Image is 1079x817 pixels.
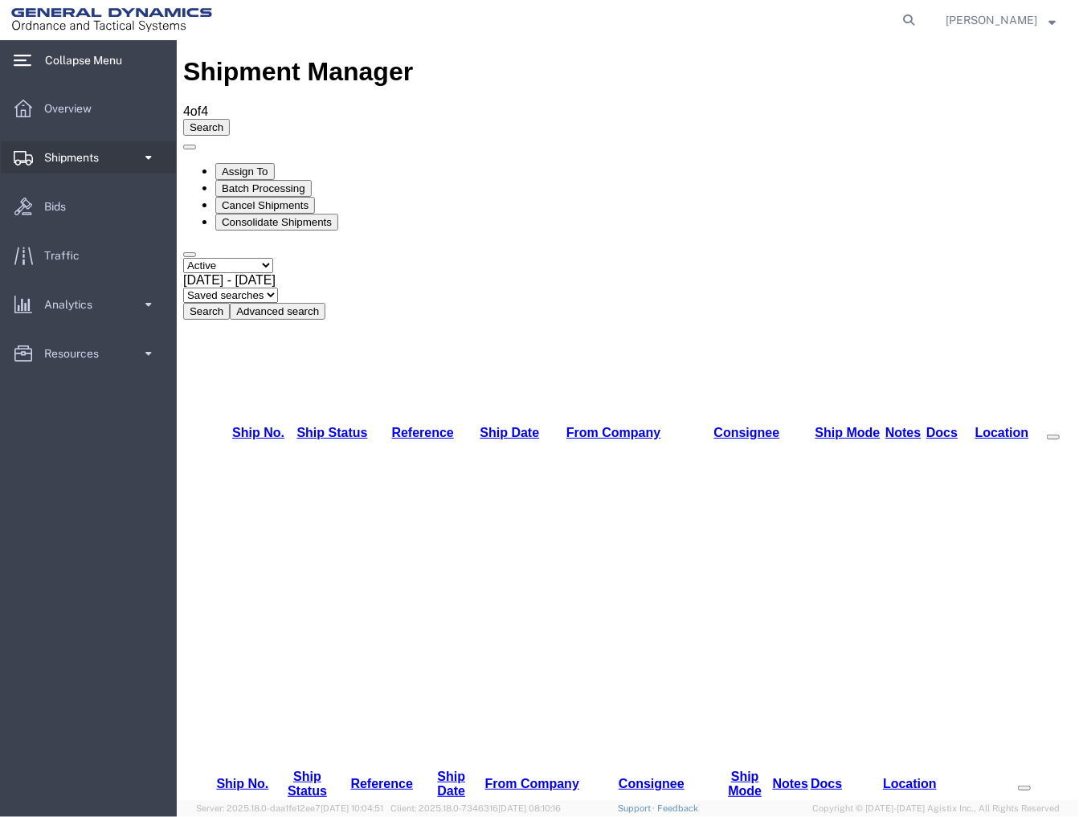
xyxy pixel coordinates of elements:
a: Consignee [537,386,603,399]
a: Ship No. [39,737,92,750]
iframe: FS Legacy Container [177,40,1079,800]
button: Manage table columns [870,394,883,399]
a: Notes [709,386,744,399]
a: Ship Status [111,729,150,758]
button: [PERSON_NAME] [945,10,1057,30]
th: Consignee [504,385,636,401]
a: Location [706,737,760,750]
th: Notes [594,729,633,758]
th: Docs [749,385,782,401]
span: Analytics [44,288,104,321]
th: Ship Mode [542,729,594,758]
span: Resources [44,337,110,370]
th: Location [666,729,800,758]
th: Notes [705,385,746,401]
a: Resources [1,337,176,370]
a: Bids [1,190,176,223]
th: Docs [633,729,666,758]
th: Ship No. [35,729,97,758]
span: Collapse Menu [45,44,133,76]
span: Overview [44,92,103,125]
a: Ship Mode [639,386,704,399]
th: Ship Date [296,385,370,401]
span: Server: 2025.18.0-daa1fe12ee7 [196,803,383,813]
a: Consignee [442,737,508,750]
a: Location [799,386,852,399]
a: Ship Date [303,386,362,399]
th: From Company [304,729,407,758]
a: From Company [309,737,403,750]
img: logo [11,8,212,32]
th: From Company [371,385,502,401]
span: Karen Monarch [946,11,1037,29]
a: Feedback [657,803,698,813]
a: Reference [174,737,236,750]
a: Ship Mode [551,729,585,758]
span: Client: 2025.18.0-7346316 [390,803,561,813]
th: Reference [165,729,246,758]
a: Ship Date [260,729,288,758]
th: Location [783,385,867,401]
span: Bids [44,190,77,223]
th: Reference [198,385,295,401]
a: Overview [1,92,176,125]
a: Shipments [1,141,176,174]
a: Analytics [1,288,176,321]
a: Docs [750,386,781,399]
th: Consignee [407,729,542,758]
a: Docs [634,737,665,750]
th: Ship Date [246,729,304,758]
a: From Company [390,386,484,399]
a: Reference [215,386,277,399]
span: [DATE] 10:04:51 [321,803,383,813]
button: Manage table columns [841,746,854,750]
a: Traffic [1,239,176,272]
span: Shipments [44,141,110,174]
a: Support [618,803,658,813]
span: Copyright © [DATE]-[DATE] Agistix Inc., All Rights Reserved [812,802,1060,815]
span: [DATE] 08:10:16 [498,803,561,813]
th: Ship Status [96,729,164,758]
span: Traffic [44,239,91,272]
th: Ship Mode [638,385,705,401]
a: Notes [596,737,631,750]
